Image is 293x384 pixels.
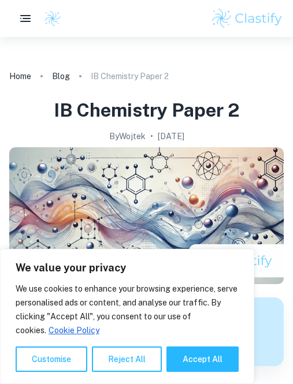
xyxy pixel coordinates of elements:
[16,282,239,337] p: We use cookies to enhance your browsing experience, serve personalised ads or content, and analys...
[16,346,87,372] button: Customise
[210,7,284,30] img: Clastify logo
[109,130,146,143] h2: By Wojtek
[158,130,184,143] h2: [DATE]
[52,68,70,84] a: Blog
[9,68,31,84] a: Home
[54,98,239,123] h1: IB Chemistry Paper 2
[44,10,61,27] img: Clastify logo
[166,346,239,372] button: Accept All
[92,346,162,372] button: Reject All
[37,10,61,27] a: Clastify logo
[150,130,153,143] p: •
[91,70,169,83] p: IB Chemistry Paper 2
[16,261,239,275] p: We value your privacy
[9,147,284,285] img: IB Chemistry Paper 2 cover image
[48,325,100,335] a: Cookie Policy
